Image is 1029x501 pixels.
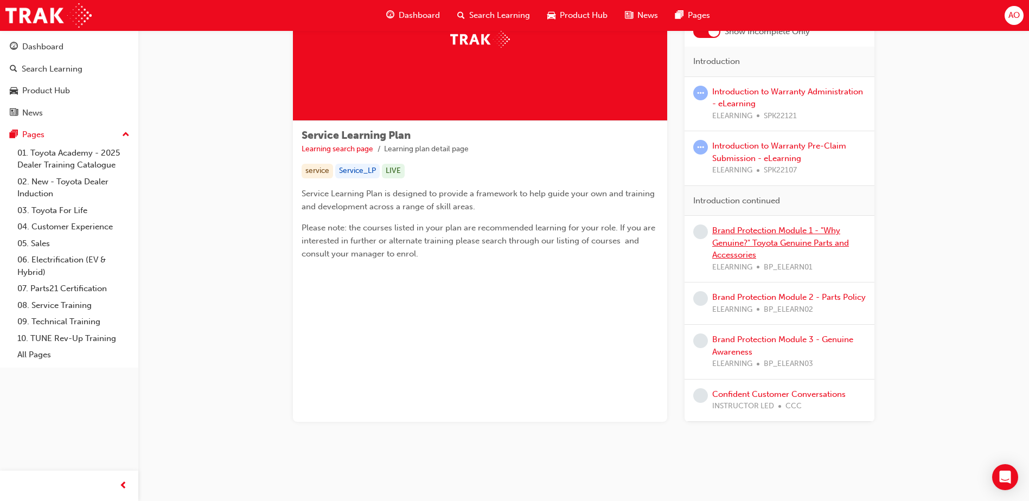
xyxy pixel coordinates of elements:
[1005,6,1024,25] button: AO
[4,35,134,125] button: DashboardSearch LearningProduct HubNews
[625,9,633,22] span: news-icon
[335,164,380,178] div: Service_LP
[725,25,810,38] span: Show Incomplete Only
[693,333,708,348] span: learningRecordVerb_NONE-icon
[693,195,780,207] span: Introduction continued
[13,313,134,330] a: 09. Technical Training
[10,65,17,74] span: search-icon
[122,128,130,142] span: up-icon
[547,9,555,22] span: car-icon
[13,235,134,252] a: 05. Sales
[712,292,866,302] a: Brand Protection Module 2 - Parts Policy
[13,346,134,363] a: All Pages
[22,85,70,97] div: Product Hub
[712,400,774,413] span: INSTRUCTOR LED
[457,9,465,22] span: search-icon
[688,9,710,22] span: Pages
[4,125,134,145] button: Pages
[1008,9,1020,22] span: AO
[13,174,134,202] a: 02. New - Toyota Dealer Induction
[764,304,813,316] span: BP_ELEARN02
[13,280,134,297] a: 07. Parts21 Certification
[712,87,863,109] a: Introduction to Warranty Administration - eLearning
[693,291,708,306] span: learningRecordVerb_NONE-icon
[22,63,82,75] div: Search Learning
[13,252,134,280] a: 06. Electrification (EV & Hybrid)
[13,145,134,174] a: 01. Toyota Academy - 2025 Dealer Training Catalogue
[10,108,18,118] span: news-icon
[764,261,813,274] span: BP_ELEARN01
[13,202,134,219] a: 03. Toyota For Life
[764,110,797,123] span: SPK22121
[712,164,752,177] span: ELEARNING
[302,164,333,178] div: service
[13,219,134,235] a: 04. Customer Experience
[4,59,134,79] a: Search Learning
[4,37,134,57] a: Dashboard
[4,81,134,101] a: Product Hub
[539,4,616,27] a: car-iconProduct Hub
[560,9,608,22] span: Product Hub
[302,129,411,142] span: Service Learning Plan
[22,107,43,119] div: News
[693,140,708,155] span: learningRecordVerb_ATTEMPT-icon
[469,9,530,22] span: Search Learning
[712,389,846,399] a: Confident Customer Conversations
[712,335,853,357] a: Brand Protection Module 3 - Genuine Awareness
[693,388,708,403] span: learningRecordVerb_NONE-icon
[450,31,510,48] img: Trak
[22,129,44,141] div: Pages
[712,261,752,274] span: ELEARNING
[667,4,719,27] a: pages-iconPages
[384,143,469,156] li: Learning plan detail page
[10,86,18,96] span: car-icon
[10,42,18,52] span: guage-icon
[712,226,849,260] a: Brand Protection Module 1 - "Why Genuine?" Toyota Genuine Parts and Accessories
[382,164,405,178] div: LIVE
[712,110,752,123] span: ELEARNING
[693,86,708,100] span: learningRecordVerb_ATTEMPT-icon
[119,479,127,493] span: prev-icon
[675,9,683,22] span: pages-icon
[637,9,658,22] span: News
[992,464,1018,490] div: Open Intercom Messenger
[693,224,708,239] span: learningRecordVerb_NONE-icon
[4,103,134,123] a: News
[712,304,752,316] span: ELEARNING
[764,358,813,370] span: BP_ELEARN03
[378,4,449,27] a: guage-iconDashboard
[616,4,667,27] a: news-iconNews
[302,189,657,211] span: Service Learning Plan is designed to provide a framework to help guide your own and training and ...
[302,144,373,153] a: Learning search page
[13,330,134,347] a: 10. TUNE Rev-Up Training
[10,130,18,140] span: pages-icon
[764,164,797,177] span: SPK22107
[712,358,752,370] span: ELEARNING
[5,3,92,28] img: Trak
[302,223,657,259] span: Please note: the courses listed in your plan are recommended learning for your role. If you are i...
[712,141,846,163] a: Introduction to Warranty Pre-Claim Submission - eLearning
[399,9,440,22] span: Dashboard
[13,297,134,314] a: 08. Service Training
[693,55,740,68] span: Introduction
[449,4,539,27] a: search-iconSearch Learning
[386,9,394,22] span: guage-icon
[785,400,802,413] span: CCC
[22,41,63,53] div: Dashboard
